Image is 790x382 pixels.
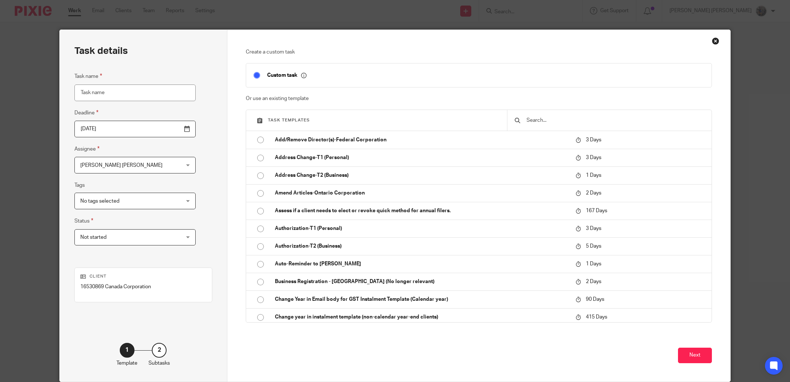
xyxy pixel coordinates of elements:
[586,173,601,178] span: 1 Days
[74,217,93,225] label: Status
[586,137,601,142] span: 3 Days
[246,48,712,56] p: Create a custom task
[74,182,85,189] label: Tags
[246,95,712,102] p: Or use an existing template
[120,343,134,358] div: 1
[586,314,607,320] span: 415 Days
[586,244,601,249] span: 5 Days
[74,109,98,117] label: Deadline
[678,348,712,364] button: Next
[152,343,167,358] div: 2
[586,279,601,284] span: 2 Days
[586,155,601,160] span: 3 Days
[275,136,568,144] p: Add/Remove Director(s)-Federal Corporation
[275,242,568,250] p: Authorization-T2 (Business)
[275,260,568,268] p: Auto-Reminder to [PERSON_NAME]
[74,85,196,101] input: Task name
[116,359,137,367] p: Template
[80,273,206,279] p: Client
[586,261,601,266] span: 1 Days
[275,154,568,161] p: Address Change-T1 (Personal)
[712,37,719,45] div: Close this dialog window
[74,145,99,153] label: Assignee
[74,121,196,137] input: Pick a date
[80,199,119,204] span: No tags selected
[586,226,601,231] span: 3 Days
[80,283,206,290] p: 16530869 Canada Corporation
[275,313,568,321] p: Change year in instalment template (non-calendar year-end clients)
[267,72,307,79] p: Custom task
[586,190,601,196] span: 2 Days
[526,116,705,124] input: Search...
[80,163,162,168] span: [PERSON_NAME] [PERSON_NAME]
[74,72,102,80] label: Task name
[275,207,568,214] p: Assess if a client needs to elect or revoke quick method for annual filers.
[74,45,128,57] h2: Task details
[268,118,310,122] span: Task templates
[275,278,568,285] p: Business Registration - [GEOGRAPHIC_DATA] (No longer relevant)
[275,225,568,232] p: Authorization-T1 (Personal)
[148,359,170,367] p: Subtasks
[80,235,106,240] span: Not started
[586,208,607,213] span: 167 Days
[275,189,568,197] p: Amend Articles-Ontario Corporation
[275,296,568,303] p: Change Year in Email body for GST Instalment Template (Calendar year)
[586,297,604,302] span: 90 Days
[275,172,568,179] p: Address Change-T2 (Business)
